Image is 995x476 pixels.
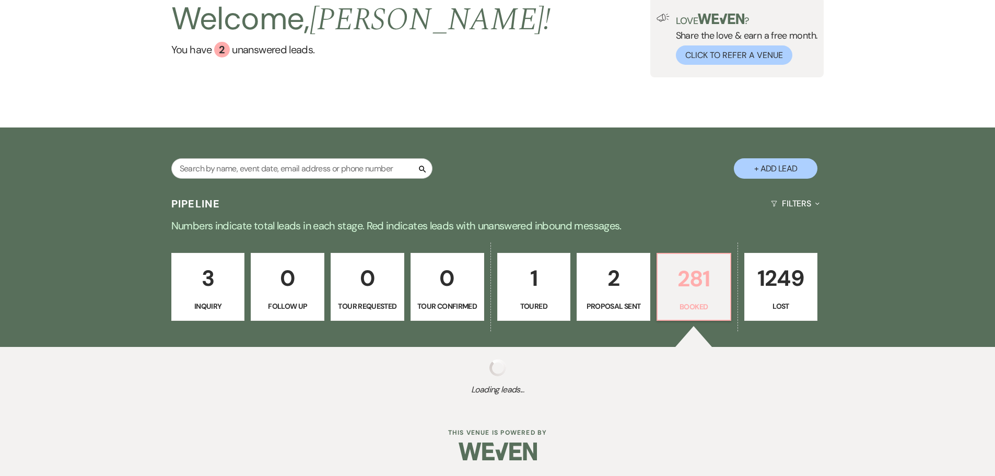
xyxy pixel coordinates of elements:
[664,261,724,296] p: 281
[657,14,670,22] img: loud-speaker-illustration.svg
[751,300,811,312] p: Lost
[744,253,818,321] a: 1249Lost
[459,433,537,470] img: Weven Logo
[411,253,484,321] a: 0Tour Confirmed
[734,158,817,179] button: + Add Lead
[504,300,564,312] p: Toured
[257,300,318,312] p: Follow Up
[583,300,643,312] p: Proposal Sent
[767,190,824,217] button: Filters
[504,261,564,296] p: 1
[676,14,818,26] p: Love ?
[489,359,506,376] img: loading spinner
[497,253,571,321] a: 1Toured
[122,217,874,234] p: Numbers indicate total leads in each stage. Red indicates leads with unanswered inbound messages.
[676,45,792,65] button: Click to Refer a Venue
[337,261,397,296] p: 0
[257,261,318,296] p: 0
[171,196,220,211] h3: Pipeline
[670,14,818,65] div: Share the love & earn a free month.
[178,300,238,312] p: Inquiry
[171,42,551,57] a: You have 2 unanswered leads.
[657,253,731,321] a: 281Booked
[417,300,477,312] p: Tour Confirmed
[251,253,324,321] a: 0Follow Up
[698,14,744,24] img: weven-logo-green.svg
[751,261,811,296] p: 1249
[664,301,724,312] p: Booked
[214,42,230,57] div: 2
[171,253,245,321] a: 3Inquiry
[50,384,945,396] span: Loading leads...
[171,158,432,179] input: Search by name, event date, email address or phone number
[178,261,238,296] p: 3
[331,253,404,321] a: 0Tour Requested
[417,261,477,296] p: 0
[337,300,397,312] p: Tour Requested
[583,261,643,296] p: 2
[577,253,650,321] a: 2Proposal Sent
